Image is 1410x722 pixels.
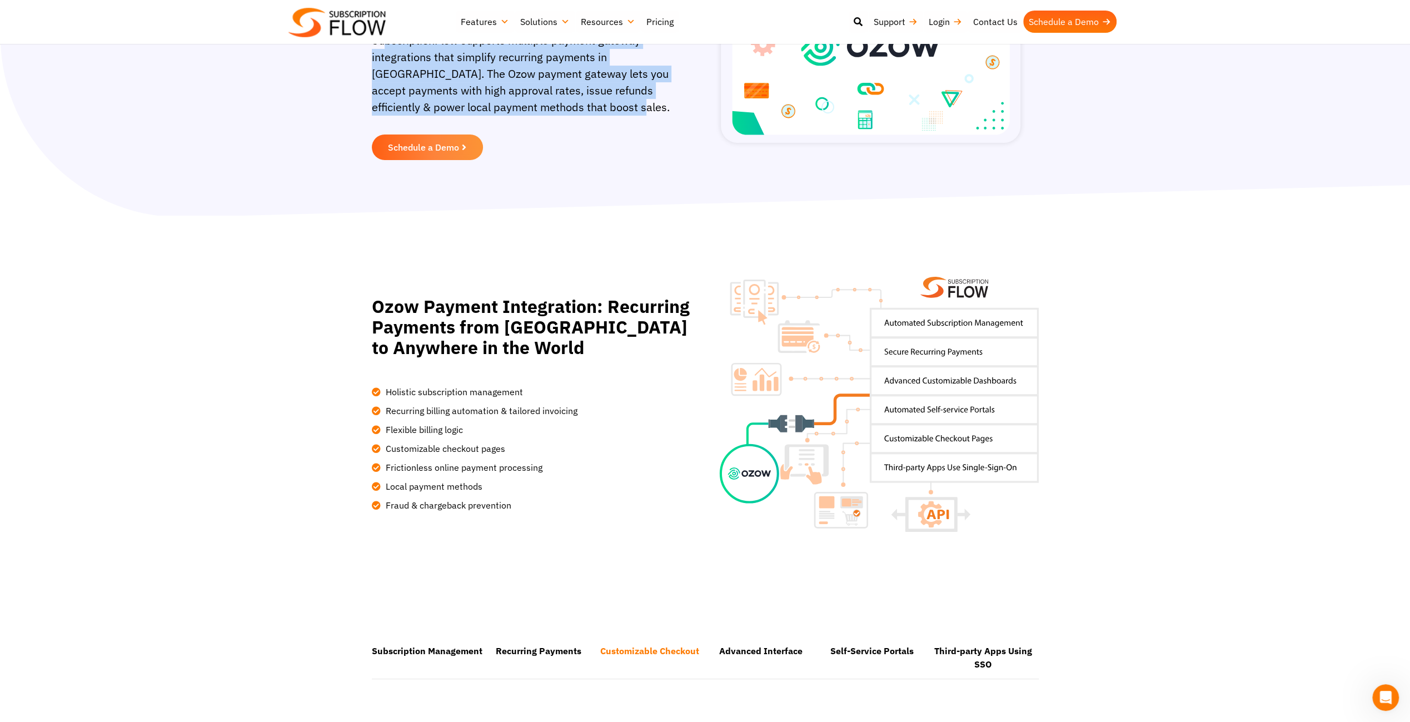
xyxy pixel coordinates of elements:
span: Schedule a Demo [388,143,459,152]
span: Fraud & chargeback prevention [383,499,511,512]
span: Local payment methods [383,480,482,493]
li: Subscription Management [372,638,483,678]
li: Customizable Checkout [594,638,705,678]
span: Holistic subscription management [383,385,523,399]
span: Customizable checkout pages [383,442,505,455]
h2: Ozow Payment Integration: Recurring Payments from [GEOGRAPHIC_DATA] to Anywhere in the World [372,296,691,357]
a: Support [868,11,923,33]
a: Contact Us [968,11,1023,33]
a: Schedule a Demo [1023,11,1117,33]
img: Subscriptionflow [288,8,386,37]
p: SubscriptionFlow supports multiple payment gateway integrations that simplify recurring payments ... [372,32,675,127]
a: Features [455,11,515,33]
iframe: Intercom live chat [1372,684,1399,711]
li: Self-Service Portals [816,638,928,678]
a: Login [923,11,968,33]
li: Third-party Apps Using SSO [928,638,1039,678]
a: Resources [575,11,641,33]
a: Solutions [515,11,575,33]
a: Schedule a Demo [372,135,483,160]
span: Recurring billing automation & tailored invoicing [383,404,577,417]
span: Frictionless online payment processing [383,461,542,474]
img: Ozow payment cycel [719,277,1039,532]
a: Pricing [641,11,679,33]
li: Recurring Payments [483,638,594,678]
span: Flexible billing logic [383,423,463,436]
li: Advanced Interface [705,638,816,678]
